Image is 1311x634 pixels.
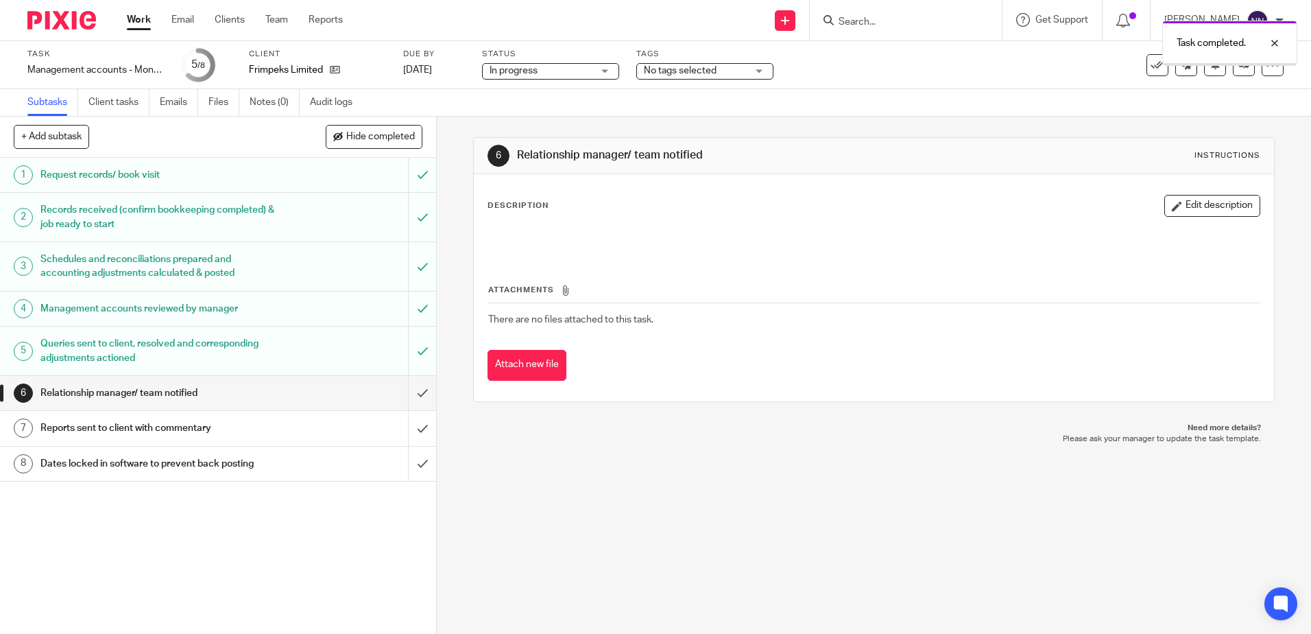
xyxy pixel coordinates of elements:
div: 8 [14,454,33,473]
p: Need more details? [487,423,1260,434]
a: Files [208,89,239,116]
a: Audit logs [310,89,363,116]
a: Emails [160,89,198,116]
span: Attachments [488,286,554,294]
a: Subtasks [27,89,78,116]
h1: Relationship manager/ team notified [517,148,903,163]
a: Client tasks [88,89,149,116]
div: 1 [14,165,33,185]
label: Status [482,49,619,60]
div: 5 [191,57,205,73]
button: + Add subtask [14,125,89,148]
h1: Reports sent to client with commentary [40,418,276,438]
label: Tags [636,49,773,60]
h1: Relationship manager/ team notified [40,383,276,403]
a: Clients [215,13,245,27]
a: Email [171,13,194,27]
span: There are no files attached to this task. [488,315,653,325]
h1: Request records/ book visit [40,165,276,185]
small: /8 [197,62,205,69]
button: Attach new file [488,350,566,381]
a: Reports [309,13,343,27]
div: 6 [14,384,33,403]
div: 6 [488,145,509,167]
p: Description [488,200,549,211]
span: No tags selected [644,66,717,75]
div: 3 [14,257,33,276]
img: svg%3E [1247,10,1268,32]
label: Task [27,49,165,60]
h1: Queries sent to client, resolved and corresponding adjustments actioned [40,333,276,368]
div: 5 [14,342,33,361]
div: 4 [14,299,33,318]
a: Notes (0) [250,89,300,116]
p: Task completed. [1177,36,1246,50]
span: Hide completed [346,132,415,143]
a: Team [265,13,288,27]
h1: Records received (confirm bookkeeping completed) & job ready to start [40,200,276,235]
p: Frimpeks Limited [249,63,323,77]
div: 7 [14,419,33,438]
div: Management accounts - Monthly [27,63,165,77]
h1: Schedules and reconciliations prepared and accounting adjustments calculated & posted [40,249,276,284]
h1: Management accounts reviewed by manager [40,298,276,319]
button: Edit description [1164,195,1260,217]
p: Please ask your manager to update the task template. [487,434,1260,445]
label: Due by [403,49,465,60]
button: Hide completed [326,125,422,148]
a: Work [127,13,151,27]
label: Client [249,49,386,60]
span: In progress [490,66,538,75]
span: [DATE] [403,65,432,75]
div: Instructions [1194,150,1260,161]
img: Pixie [27,11,96,30]
div: 2 [14,208,33,227]
h1: Dates locked in software to prevent back posting [40,454,276,474]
